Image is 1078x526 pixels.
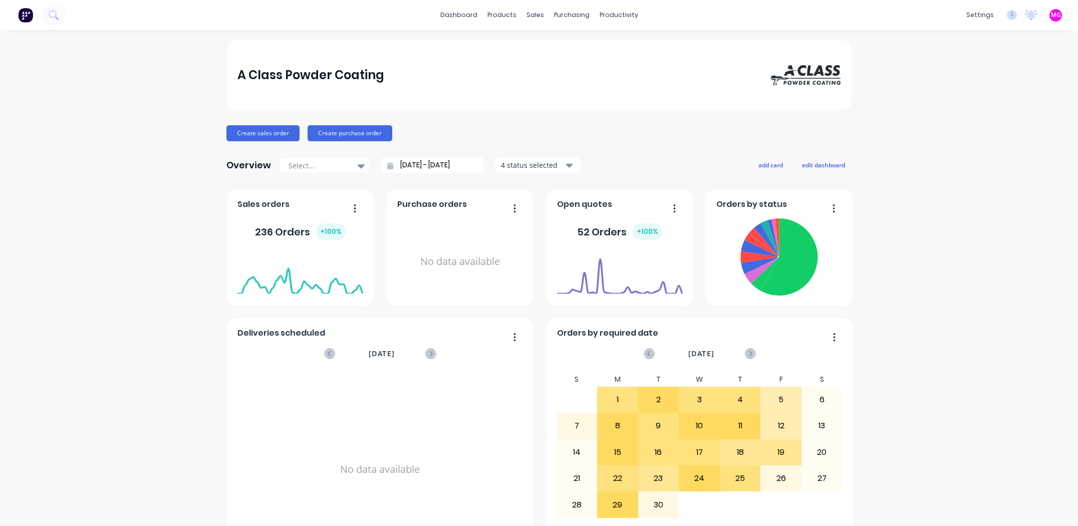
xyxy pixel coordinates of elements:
span: Orders by required date [557,327,658,339]
div: purchasing [549,8,595,23]
div: No data available [397,214,523,309]
div: 18 [720,440,760,465]
div: + 100 % [633,223,662,240]
button: Create purchase order [308,125,392,141]
div: 11 [720,413,760,438]
div: 30 [639,492,679,517]
div: 24 [679,466,719,491]
div: T [638,372,679,387]
div: 2 [639,387,679,412]
div: 52 Orders [577,223,662,240]
div: 9 [639,413,679,438]
div: W [679,372,720,387]
div: 236 Orders [255,223,346,240]
div: Overview [226,155,271,175]
div: 25 [720,466,760,491]
img: Factory [18,8,33,23]
div: 6 [802,387,842,412]
span: [DATE] [688,348,714,359]
div: 4 status selected [501,160,564,170]
div: 10 [679,413,719,438]
div: 3 [679,387,719,412]
div: M [597,372,638,387]
div: 23 [639,466,679,491]
div: 17 [679,440,719,465]
div: 27 [802,466,842,491]
div: settings [961,8,999,23]
div: 14 [557,440,597,465]
div: 13 [802,413,842,438]
div: 20 [802,440,842,465]
div: S [801,372,843,387]
button: edit dashboard [795,158,852,171]
div: 12 [761,413,801,438]
span: [DATE] [369,348,395,359]
a: dashboard [435,8,482,23]
div: 4 [720,387,760,412]
img: A Class Powder Coating [770,65,841,85]
div: 28 [557,492,597,517]
div: F [760,372,801,387]
div: + 100 % [316,223,346,240]
div: 19 [761,440,801,465]
div: 26 [761,466,801,491]
div: 21 [557,466,597,491]
span: Sales orders [237,198,290,210]
span: Orders by status [716,198,787,210]
div: 22 [598,466,638,491]
div: products [482,8,521,23]
div: 16 [639,440,679,465]
span: Open quotes [557,198,612,210]
button: Create sales order [226,125,300,141]
div: A Class Powder Coating [237,65,384,85]
div: T [720,372,761,387]
div: productivity [595,8,643,23]
div: 1 [598,387,638,412]
div: 29 [598,492,638,517]
div: 7 [557,413,597,438]
div: 8 [598,413,638,438]
div: S [557,372,598,387]
div: 15 [598,440,638,465]
button: add card [752,158,789,171]
div: 5 [761,387,801,412]
span: Purchase orders [397,198,467,210]
span: MG [1051,11,1061,20]
div: sales [521,8,549,23]
button: 4 status selected [495,158,581,173]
